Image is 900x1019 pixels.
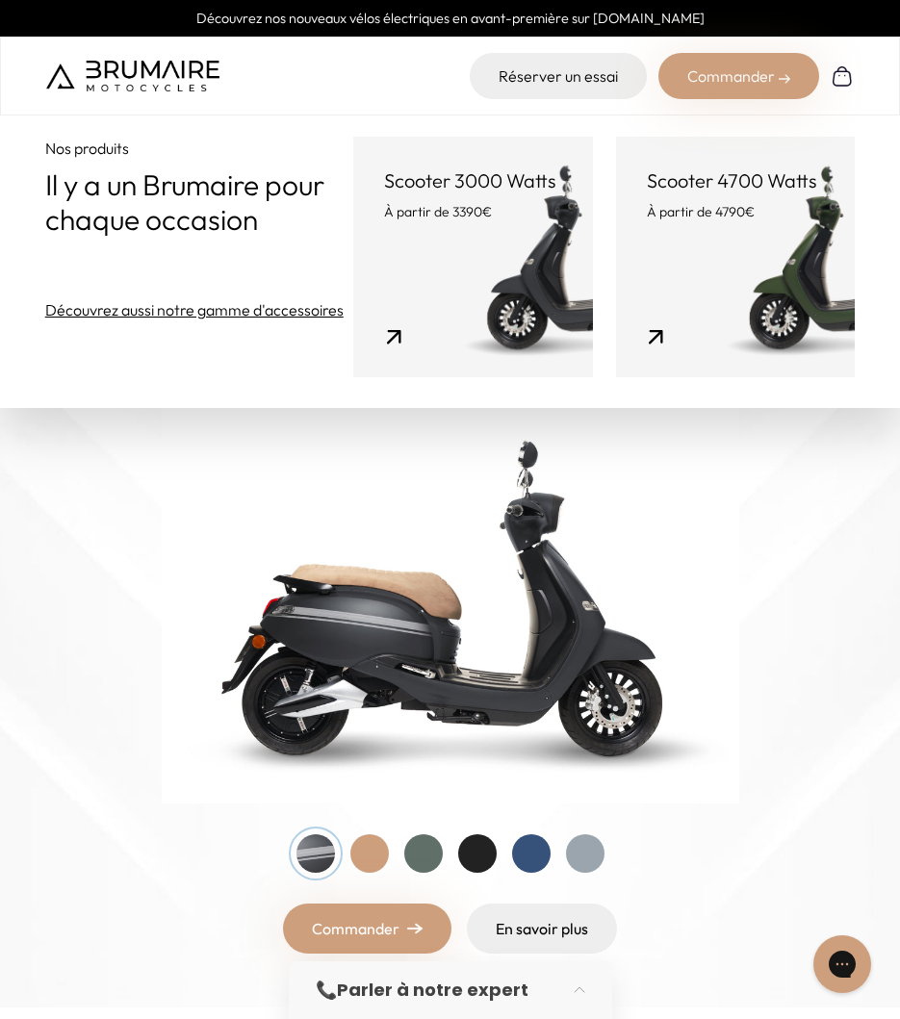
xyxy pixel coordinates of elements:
[804,929,881,1000] iframe: Gorgias live chat messenger
[45,137,353,160] p: Nos produits
[45,167,353,237] p: Il y a un Brumaire pour chaque occasion
[407,923,423,934] img: right-arrow.png
[470,53,647,99] a: Réserver un essai
[353,137,593,377] a: Scooter 3000 Watts À partir de 3390€
[779,73,790,85] img: right-arrow-2.png
[658,53,819,99] div: Commander
[616,137,856,377] a: Scooter 4700 Watts À partir de 4790€
[647,167,825,194] p: Scooter 4700 Watts
[283,904,451,954] a: Commander
[384,202,562,221] p: À partir de 3390€
[467,904,617,954] a: En savoir plus
[46,61,219,91] img: Brumaire Motocycles
[384,167,562,194] p: Scooter 3000 Watts
[831,64,854,88] img: Panier
[45,298,344,321] a: Découvrez aussi notre gamme d'accessoires
[647,202,825,221] p: À partir de 4790€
